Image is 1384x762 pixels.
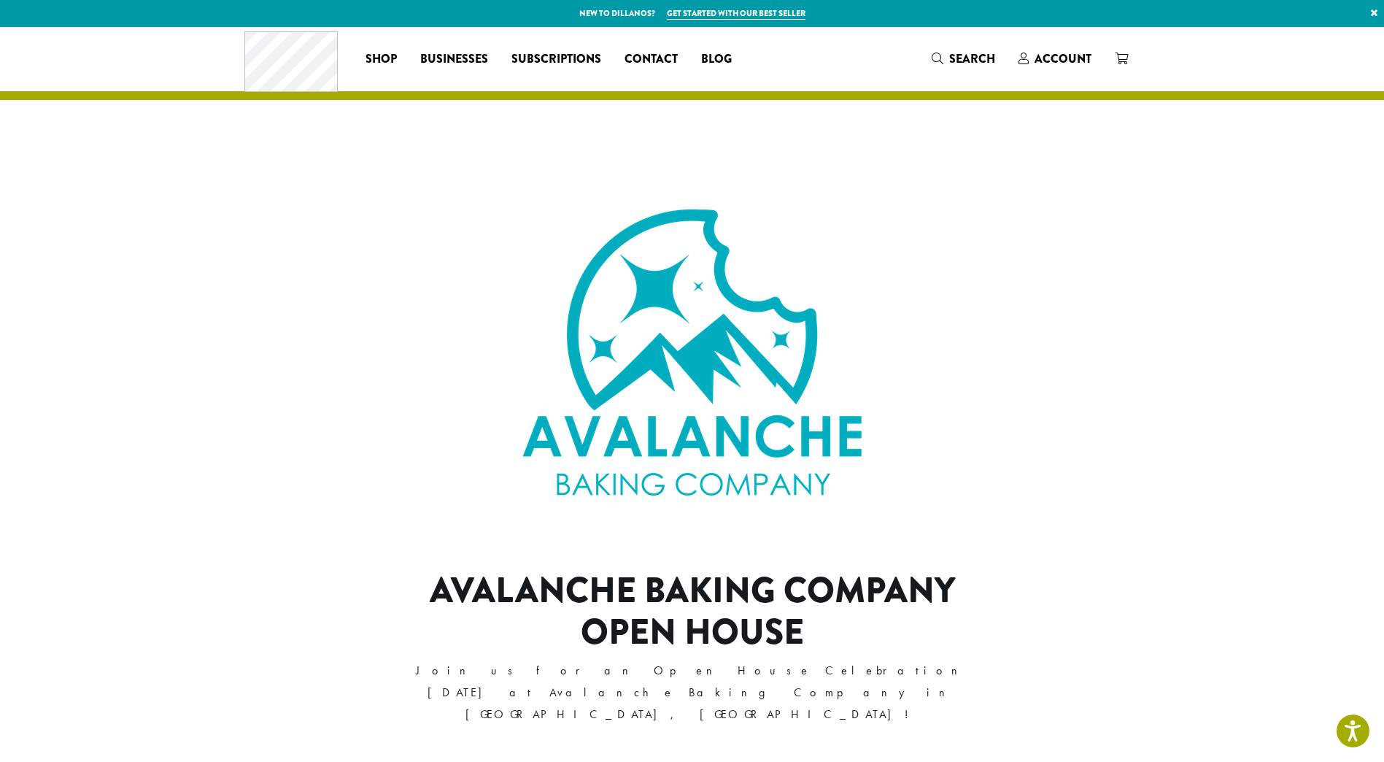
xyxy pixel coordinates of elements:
[380,570,1004,654] h1: Avalanche Baking Company Open House
[949,50,995,67] span: Search
[354,47,409,71] a: Shop
[701,50,732,69] span: Blog
[920,47,1007,71] a: Search
[1035,50,1091,67] span: Account
[366,50,397,69] span: Shop
[420,50,488,69] span: Businesses
[511,50,601,69] span: Subscriptions
[667,7,805,20] a: Get started with our best seller
[380,660,1004,726] p: Join us for an Open House Celebration [DATE] at Avalanche Baking Company in [GEOGRAPHIC_DATA], [G...
[625,50,678,69] span: Contact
